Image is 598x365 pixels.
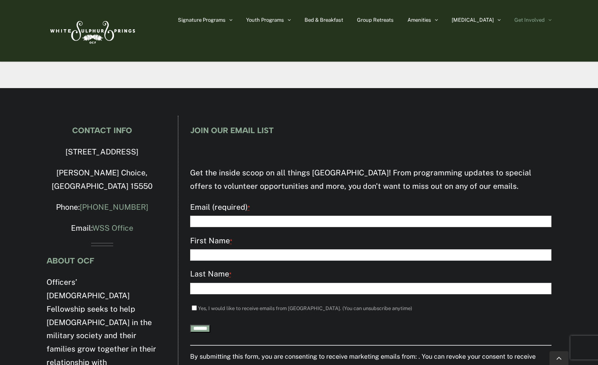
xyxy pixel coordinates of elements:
[47,201,158,214] p: Phone:
[92,224,133,232] a: WSS Office
[190,267,551,281] label: Last Name
[47,12,137,49] img: White Sulphur Springs Logo
[357,17,394,23] span: Group Retreats
[246,17,284,23] span: Youth Programs
[47,126,158,135] h4: CONTACT INFO
[514,17,545,23] span: Get Involved
[230,238,232,245] abbr: required
[47,166,158,193] p: [PERSON_NAME] Choice, [GEOGRAPHIC_DATA] 15550
[190,166,551,193] p: Get the inside scoop on all things [GEOGRAPHIC_DATA]! From programming updates to special offers ...
[198,305,412,311] label: Yes, I would like to receive emails from [GEOGRAPHIC_DATA]. (You can unsubscribe anytime)
[407,17,431,23] span: Amenities
[47,222,158,235] p: Email:
[178,17,226,23] span: Signature Programs
[305,17,343,23] span: Bed & Breakfast
[190,201,551,214] label: Email (required)
[47,145,158,159] p: [STREET_ADDRESS]
[190,234,551,248] label: First Name
[229,271,232,278] abbr: required
[452,17,494,23] span: [MEDICAL_DATA]
[80,203,148,211] a: [PHONE_NUMBER]
[47,256,158,265] h4: ABOUT OCF
[248,204,250,211] abbr: required
[190,126,551,135] h4: JOIN OUR EMAIL LIST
